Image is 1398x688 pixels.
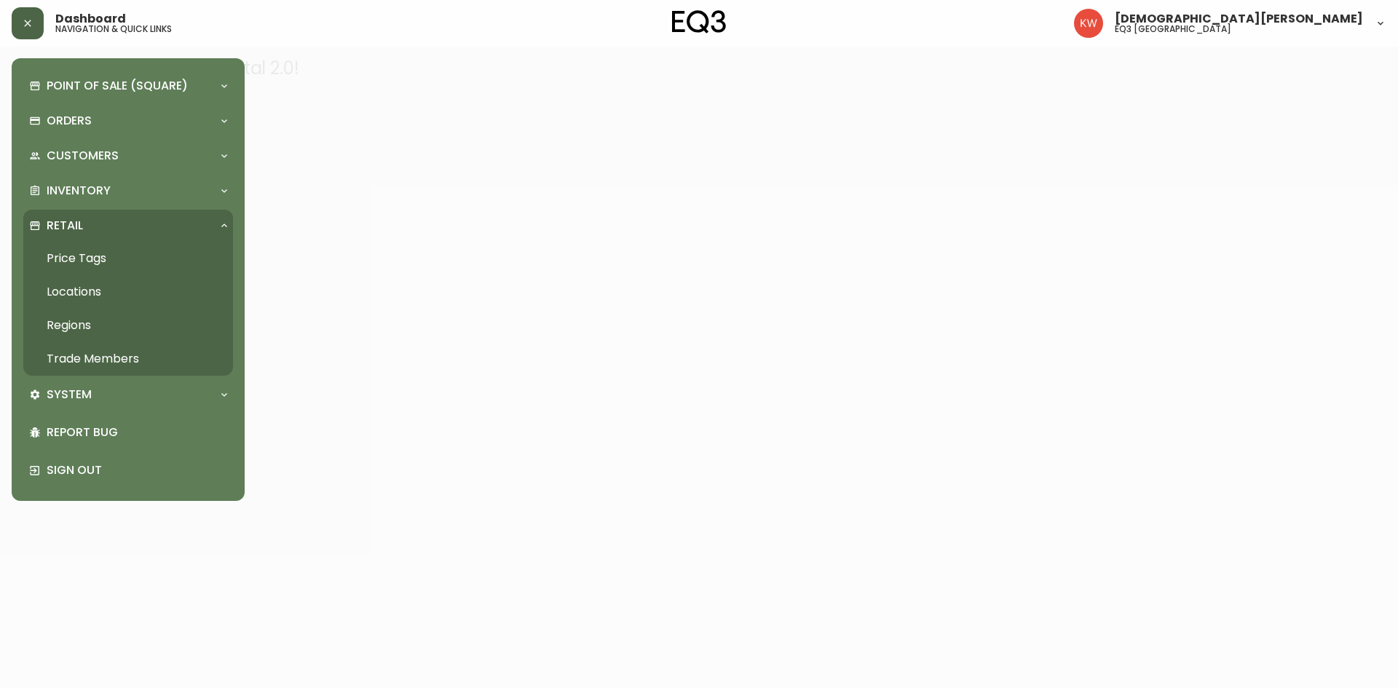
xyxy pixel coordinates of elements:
p: Customers [47,148,119,164]
div: Report Bug [23,414,233,451]
p: Sign Out [47,462,227,478]
div: Inventory [23,175,233,207]
div: Point of Sale (Square) [23,70,233,102]
a: Price Tags [23,242,233,275]
div: Customers [23,140,233,172]
img: f33162b67396b0982c40ce2a87247151 [1074,9,1103,38]
img: logo [672,10,726,33]
p: Orders [47,113,92,129]
h5: navigation & quick links [55,25,172,33]
p: Retail [47,218,83,234]
span: [DEMOGRAPHIC_DATA][PERSON_NAME] [1115,13,1363,25]
h5: eq3 [GEOGRAPHIC_DATA] [1115,25,1231,33]
a: Trade Members [23,342,233,376]
p: Inventory [47,183,111,199]
p: System [47,387,92,403]
p: Report Bug [47,424,227,440]
div: System [23,379,233,411]
div: Orders [23,105,233,137]
p: Point of Sale (Square) [47,78,188,94]
a: Regions [23,309,233,342]
span: Dashboard [55,13,126,25]
a: Locations [23,275,233,309]
div: Sign Out [23,451,233,489]
div: Retail [23,210,233,242]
